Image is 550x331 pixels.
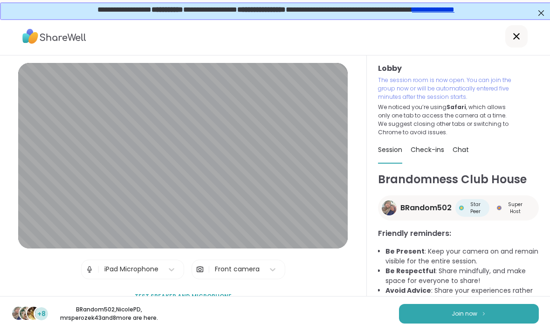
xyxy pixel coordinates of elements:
[385,286,431,295] b: Avoid Advice
[466,201,486,215] span: Star Peer
[57,305,161,322] p: BRandom502 , NicolePD , mrsperozek43 and 8 more are here.
[481,311,487,316] img: ShareWell Logomark
[135,292,232,301] span: Test speaker and microphone
[385,266,539,286] li: : Share mindfully, and make space for everyone to share!
[104,264,158,274] div: iPad Microphone
[385,266,435,276] b: Be Respectful
[378,171,539,188] h1: Brandomness Club House
[452,310,477,318] span: Join now
[453,145,469,154] span: Chat
[378,76,512,101] p: The session room is now open. You can join the group now or will be automatically entered five mi...
[215,264,260,274] div: Front camera
[385,247,425,256] b: Be Present
[196,260,204,279] img: Camera
[400,202,452,214] span: BRandom502
[447,103,466,111] b: Safari
[385,247,539,266] li: : Keep your camera on and remain visible for the entire session.
[378,228,539,239] h3: Friendly reminders:
[20,307,33,320] img: NicolePD
[411,145,444,154] span: Check-ins
[378,103,512,137] p: We noticed you’re using , which allows only one tab to access the camera at a time. We suggest cl...
[378,195,539,221] a: BRandom502BRandom502Star PeerStar PeerSuper HostSuper Host
[208,260,210,279] span: |
[382,200,397,215] img: BRandom502
[503,201,528,215] span: Super Host
[37,309,46,319] span: +8
[22,26,86,47] img: ShareWell Logo
[131,287,235,306] button: Test speaker and microphone
[497,206,502,210] img: Super Host
[85,260,94,279] img: Microphone
[385,286,539,315] li: : Share your experiences rather than advice, as peers are not mental health professionals.
[97,260,100,279] span: |
[378,63,539,74] h3: Lobby
[27,307,40,320] img: mrsperozek43
[12,307,25,320] img: BRandom502
[399,304,539,324] button: Join now
[378,145,402,154] span: Session
[459,206,464,210] img: Star Peer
